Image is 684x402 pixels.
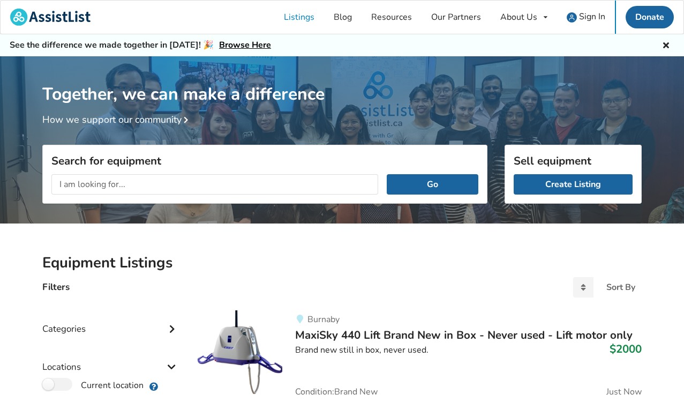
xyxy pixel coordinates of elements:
span: Condition: Brand New [295,388,378,396]
a: How we support our community [42,113,192,126]
a: Blog [324,1,362,34]
h3: Sell equipment [514,154,633,168]
span: MaxiSky 440 Lift Brand New in Box - Never used - Lift motor only [295,327,633,343]
div: About Us [500,13,537,21]
a: Create Listing [514,174,633,195]
a: Listings [274,1,324,34]
h4: Filters [42,281,70,293]
h1: Together, we can make a difference [42,56,642,105]
a: Browse Here [219,39,271,51]
img: transfer aids-maxisky 440 lift brand new in box - never used - lift motor only [197,310,282,396]
div: Locations [42,340,179,378]
a: Donate [626,6,674,28]
input: I am looking for... [51,174,378,195]
a: user icon Sign In [557,1,615,34]
div: Brand new still in box, never used. [295,344,642,356]
label: Current location [42,378,144,392]
h3: $2000 [610,342,642,356]
div: Sort By [606,283,635,292]
a: Our Partners [422,1,491,34]
img: assistlist-logo [10,9,91,26]
img: user icon [567,12,577,23]
div: Categories [42,302,179,340]
span: Just Now [606,388,642,396]
h3: Search for equipment [51,154,478,168]
span: Sign In [579,11,605,23]
h5: See the difference we made together in [DATE]! 🎉 [10,40,271,51]
a: Resources [362,1,422,34]
h2: Equipment Listings [42,254,642,272]
button: Go [387,174,478,195]
span: Burnaby [307,314,340,325]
